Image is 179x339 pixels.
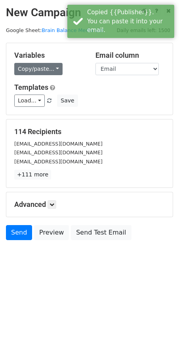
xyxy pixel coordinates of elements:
[87,8,171,35] div: Copied {{Publisher}}. You can paste it into your email.
[14,141,103,147] small: [EMAIL_ADDRESS][DOMAIN_NAME]
[14,51,84,60] h5: Variables
[71,225,131,240] a: Send Test Email
[34,225,69,240] a: Preview
[14,170,51,180] a: +111 more
[14,83,48,91] a: Templates
[6,27,104,33] small: Google Sheet:
[14,63,63,75] a: Copy/paste...
[57,95,78,107] button: Save
[42,27,104,33] a: Brain Balance Media List
[14,159,103,165] small: [EMAIL_ADDRESS][DOMAIN_NAME]
[14,200,165,209] h5: Advanced
[14,95,45,107] a: Load...
[14,150,103,155] small: [EMAIL_ADDRESS][DOMAIN_NAME]
[6,6,173,19] h2: New Campaign
[139,301,179,339] iframe: Chat Widget
[95,51,165,60] h5: Email column
[6,225,32,240] a: Send
[14,127,165,136] h5: 114 Recipients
